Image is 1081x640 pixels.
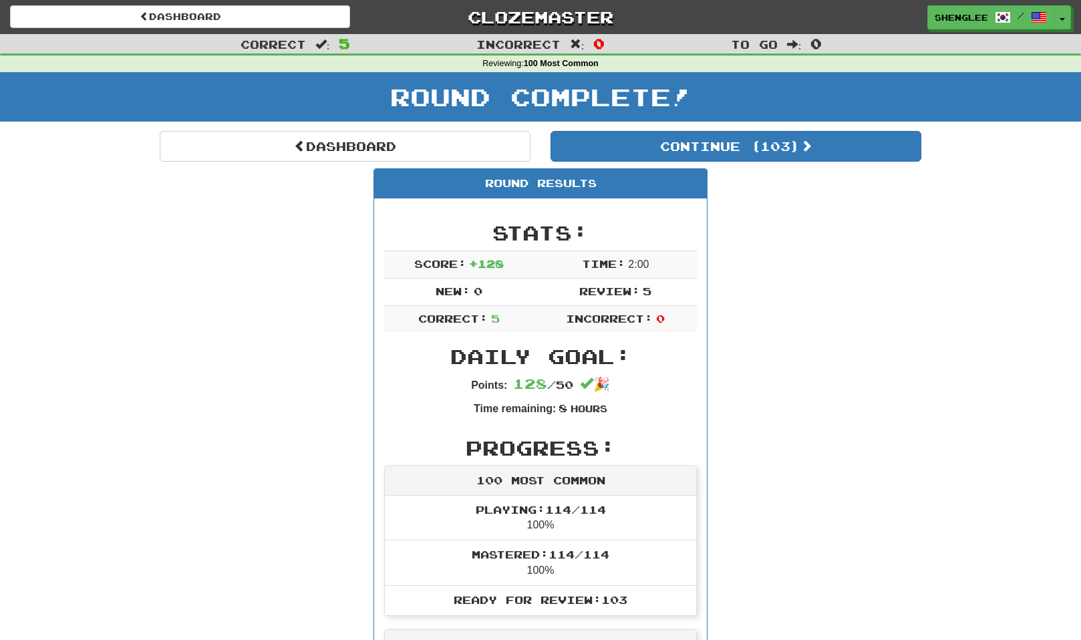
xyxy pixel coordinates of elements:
h2: Stats: [384,222,697,244]
strong: 100 Most Common [524,59,599,68]
span: 5 [339,35,350,51]
strong: Points: [471,379,507,391]
li: 100% [385,540,696,586]
span: / 50 [513,378,573,391]
span: Incorrect: [566,312,653,325]
span: / [1018,11,1024,20]
span: shenglee [935,11,988,23]
h2: Daily Goal: [384,345,697,367]
a: Dashboard [10,5,350,28]
strong: Time remaining: [474,403,556,414]
span: Review: [579,285,640,297]
span: 0 [656,312,665,325]
small: Hours [571,403,607,414]
h1: Round Complete! [5,84,1076,110]
a: Dashboard [160,131,530,162]
span: 5 [491,312,500,325]
span: : [787,39,802,50]
div: Round Results [374,169,707,198]
span: 🎉 [580,377,610,391]
span: Incorrect [476,37,561,51]
span: : [570,39,585,50]
span: 0 [810,35,822,51]
a: shenglee / [927,5,1054,29]
span: 2 : 0 0 [628,259,649,270]
span: Correct: [418,312,488,325]
span: Playing: 114 / 114 [476,503,606,516]
span: Ready for Review: 103 [454,593,627,606]
span: 5 [643,285,651,297]
span: 0 [474,285,482,297]
span: Mastered: 114 / 114 [472,548,609,561]
span: New: [436,285,470,297]
span: Score: [414,257,466,270]
a: Clozemaster [370,5,710,29]
h2: Progress: [384,437,697,459]
span: 8 [559,402,567,414]
div: 100 Most Common [385,466,696,496]
li: 100% [385,496,696,541]
button: Continue (103) [551,131,921,162]
span: 128 [513,375,547,391]
span: 0 [593,35,605,51]
span: Correct [241,37,306,51]
span: Time: [582,257,625,270]
span: : [315,39,330,50]
span: + 128 [469,257,504,270]
span: To go [731,37,778,51]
